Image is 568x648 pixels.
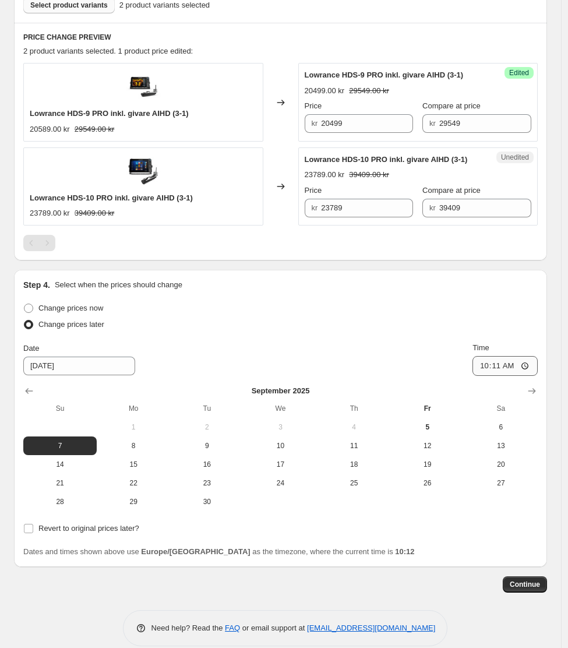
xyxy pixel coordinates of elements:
[175,460,239,469] span: 16
[317,455,391,474] button: Thursday September 18 2025
[469,478,533,488] span: 27
[391,399,464,418] th: Friday
[322,460,386,469] span: 18
[248,441,312,450] span: 10
[101,422,165,432] span: 1
[97,455,170,474] button: Monday September 15 2025
[248,422,312,432] span: 3
[30,124,70,135] div: 20589.00 kr
[170,418,244,436] button: Tuesday September 2 2025
[429,203,436,212] span: kr
[38,320,104,329] span: Change prices later
[312,119,318,128] span: kr
[170,399,244,418] th: Tuesday
[75,207,115,219] strike: 39409.00 kr
[305,71,464,79] span: Lowrance HDS-9 PRO inkl. givare AIHD (3-1)
[38,524,139,533] span: Revert to original prices later?
[244,418,317,436] button: Wednesday September 3 2025
[395,547,414,556] b: 10:12
[472,343,489,352] span: Time
[501,153,529,162] span: Unedited
[30,193,193,202] span: Lowrance HDS-10 PRO inkl. givare AIHD (3-1)
[23,455,97,474] button: Sunday September 14 2025
[248,460,312,469] span: 17
[101,478,165,488] span: 22
[305,155,468,164] span: Lowrance HDS-10 PRO inkl. givare AIHD (3-1)
[175,497,239,506] span: 30
[126,154,161,189] img: lowrance_5_kayakstore_68a1ade3-35fa-4bcd-9512-96c414fcfe63_80x.webp
[322,422,386,432] span: 4
[97,474,170,492] button: Monday September 22 2025
[248,404,312,413] span: We
[317,418,391,436] button: Thursday September 4 2025
[23,357,135,375] input: 9/5/2025
[469,422,533,432] span: 6
[23,47,193,55] span: 2 product variants selected. 1 product price edited:
[305,101,322,110] span: Price
[240,624,307,632] span: or email support at
[97,418,170,436] button: Monday September 1 2025
[101,497,165,506] span: 29
[30,207,70,219] div: 23789.00 kr
[322,404,386,413] span: Th
[244,474,317,492] button: Wednesday September 24 2025
[391,455,464,474] button: Friday September 19 2025
[391,474,464,492] button: Friday September 26 2025
[97,492,170,511] button: Monday September 29 2025
[464,436,538,455] button: Saturday September 13 2025
[30,109,189,118] span: Lowrance HDS-9 PRO inkl. givare AIHD (3-1)
[141,547,250,556] b: Europe/[GEOGRAPHIC_DATA]
[391,418,464,436] button: Today Friday September 5 2025
[464,455,538,474] button: Saturday September 20 2025
[317,436,391,455] button: Thursday September 11 2025
[510,580,540,589] span: Continue
[97,399,170,418] th: Monday
[464,418,538,436] button: Saturday September 6 2025
[75,124,115,135] strike: 29549.00 kr
[244,436,317,455] button: Wednesday September 10 2025
[244,399,317,418] th: Wednesday
[23,399,97,418] th: Sunday
[28,478,92,488] span: 21
[175,478,239,488] span: 23
[305,186,322,195] span: Price
[391,436,464,455] button: Friday September 12 2025
[170,492,244,511] button: Tuesday September 30 2025
[23,344,39,353] span: Date
[464,399,538,418] th: Saturday
[422,101,481,110] span: Compare at price
[97,436,170,455] button: Monday September 8 2025
[396,478,460,488] span: 26
[396,460,460,469] span: 19
[28,404,92,413] span: Su
[23,436,97,455] button: Sunday September 7 2025
[101,460,165,469] span: 15
[305,169,345,181] div: 23789.00 kr
[23,33,538,42] h6: PRICE CHANGE PREVIEW
[469,441,533,450] span: 13
[305,85,345,97] div: 20499.00 kr
[396,404,460,413] span: Fr
[349,169,389,181] strike: 39409.00 kr
[101,441,165,450] span: 8
[503,576,547,593] button: Continue
[429,119,436,128] span: kr
[170,436,244,455] button: Tuesday September 9 2025
[248,478,312,488] span: 24
[151,624,225,632] span: Need help? Read the
[28,497,92,506] span: 28
[322,441,386,450] span: 11
[349,85,389,97] strike: 29549.00 kr
[225,624,240,632] a: FAQ
[170,455,244,474] button: Tuesday September 16 2025
[396,422,460,432] span: 5
[38,304,103,312] span: Change prices now
[175,441,239,450] span: 9
[317,474,391,492] button: Thursday September 25 2025
[30,1,108,10] span: Select product variants
[396,441,460,450] span: 12
[464,474,538,492] button: Saturday September 27 2025
[524,383,540,399] button: Show next month, October 2025
[175,404,239,413] span: Tu
[23,235,55,251] nav: Pagination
